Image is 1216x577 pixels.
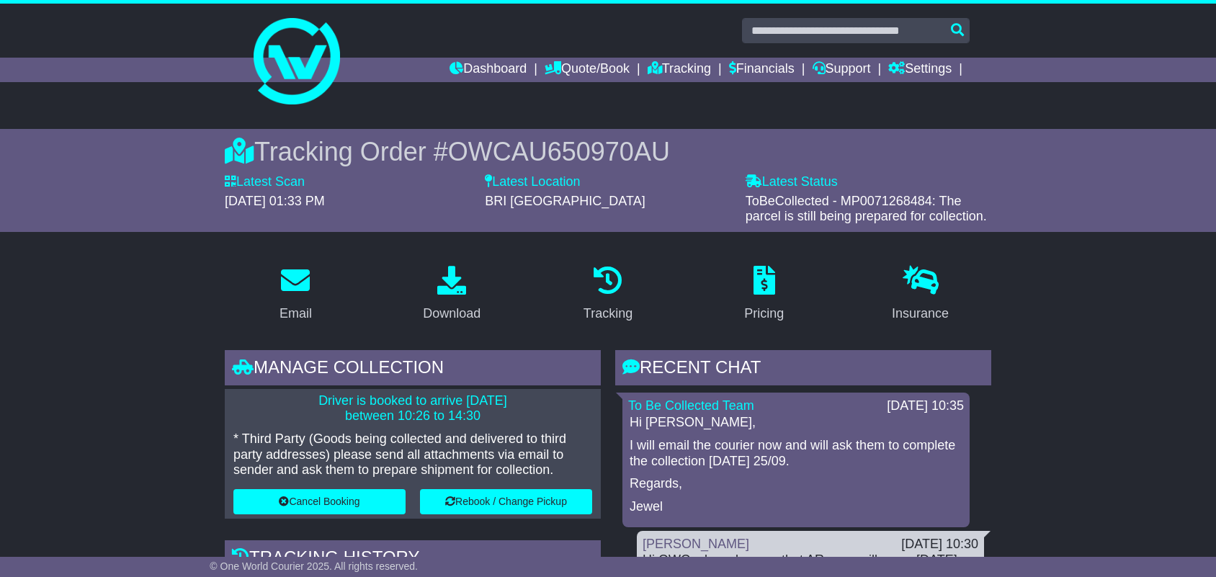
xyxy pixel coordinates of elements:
[233,393,592,424] p: Driver is booked to arrive [DATE] between 10:26 to 14:30
[448,137,670,166] span: OWCAU650970AU
[270,261,321,328] a: Email
[280,304,312,323] div: Email
[225,194,325,208] span: [DATE] 01:33 PM
[813,58,871,82] a: Support
[630,499,962,515] p: Jewel
[643,537,749,551] a: [PERSON_NAME]
[420,489,592,514] button: Rebook / Change Pickup
[888,58,952,82] a: Settings
[210,560,418,572] span: © One World Courier 2025. All rights reserved.
[746,174,838,190] label: Latest Status
[413,261,490,328] a: Download
[901,537,978,553] div: [DATE] 10:30
[584,304,632,323] div: Tracking
[744,304,784,323] div: Pricing
[233,489,406,514] button: Cancel Booking
[485,174,580,190] label: Latest Location
[887,398,964,414] div: [DATE] 10:35
[233,431,592,478] p: * Third Party (Goods being collected and delivered to third party addresses) please send all atta...
[630,415,962,431] p: Hi [PERSON_NAME],
[746,194,987,224] span: ToBeCollected - MP0071268484: The parcel is still being prepared for collection.
[892,304,949,323] div: Insurance
[545,58,630,82] a: Quote/Book
[648,58,711,82] a: Tracking
[450,58,527,82] a: Dashboard
[485,194,645,208] span: BRI [GEOGRAPHIC_DATA]
[423,304,480,323] div: Download
[574,261,642,328] a: Tracking
[615,350,991,389] div: RECENT CHAT
[735,261,793,328] a: Pricing
[630,438,962,469] p: I will email the courier now and will ask them to complete the collection [DATE] 25/09.
[225,136,991,167] div: Tracking Order #
[882,261,958,328] a: Insurance
[628,398,754,413] a: To Be Collected Team
[630,476,962,492] p: Regards,
[225,350,601,389] div: Manage collection
[729,58,795,82] a: Financials
[225,174,305,190] label: Latest Scan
